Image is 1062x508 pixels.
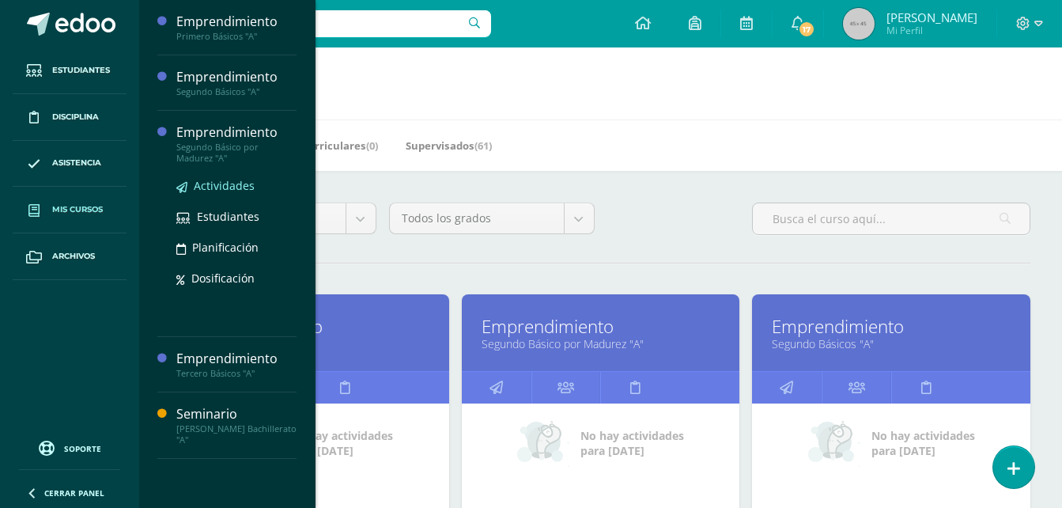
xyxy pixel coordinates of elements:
a: Emprendimiento [772,314,1011,339]
div: Emprendimiento [176,13,297,31]
span: Mi Perfil [886,24,977,37]
a: Estudiantes [176,207,297,226]
a: Archivos [13,233,127,280]
a: EmprendimientoSegundo Básico por Madurez "A" [176,123,297,164]
a: Dosificación [176,269,297,287]
div: Emprendimiento [176,123,297,142]
img: no_activities_small.png [808,419,860,467]
span: Todos los grados [402,203,552,233]
a: Disciplina [13,94,127,141]
span: Soporte [64,443,101,454]
a: Emprendimiento [482,314,720,339]
div: Emprendimiento [176,68,297,86]
span: Asistencia [52,157,101,169]
span: Actividades [194,178,255,193]
div: Emprendimiento [176,350,297,368]
span: No hay actividades para [DATE] [580,428,684,458]
span: Estudiantes [52,64,110,77]
a: Mis Extracurriculares(0) [254,133,378,158]
a: Soporte [19,437,120,458]
span: Dosificación [191,271,255,286]
span: Archivos [52,250,95,263]
a: EmprendimientoPrimero Básicos "A" [176,13,297,42]
div: [PERSON_NAME] Bachillerato "A" [176,423,297,445]
a: Segundo Básico por Madurez "A" [482,336,720,351]
input: Busca el curso aquí... [753,203,1030,234]
a: Supervisados(61) [406,133,492,158]
span: (61) [474,138,492,153]
span: Cerrar panel [44,487,104,499]
a: Todos los grados [390,203,594,233]
div: Primero Básicos "A" [176,31,297,42]
a: Estudiantes [13,47,127,94]
a: Seminario[PERSON_NAME] Bachillerato "A" [176,405,297,445]
div: Tercero Básicos "A" [176,368,297,379]
span: Disciplina [52,111,99,123]
a: EmprendimientoSegundo Básicos "A" [176,68,297,97]
a: Actividades [176,176,297,195]
div: Segundo Básicos "A" [176,86,297,97]
span: 17 [798,21,815,38]
a: Segundo Básicos "A" [772,336,1011,351]
div: Segundo Básico por Madurez "A" [176,142,297,164]
span: No hay actividades para [DATE] [871,428,975,458]
img: 45x45 [843,8,875,40]
input: Busca un usuario... [149,10,491,37]
a: Planificación [176,238,297,256]
img: no_activities_small.png [517,419,569,467]
a: Asistencia [13,141,127,188]
span: Mis cursos [52,203,103,216]
span: (0) [366,138,378,153]
span: No hay actividades para [DATE] [289,428,393,458]
a: Mis cursos [13,187,127,233]
span: Planificación [192,240,259,255]
span: [PERSON_NAME] [886,9,977,25]
a: EmprendimientoTercero Básicos "A" [176,350,297,379]
span: Estudiantes [197,209,259,224]
div: Seminario [176,405,297,423]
